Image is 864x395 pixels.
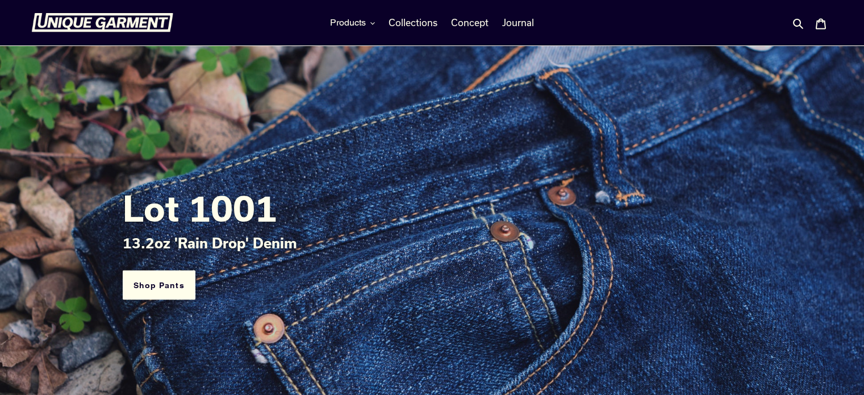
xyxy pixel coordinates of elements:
a: Journal [496,14,540,31]
button: Products [324,14,381,31]
span: 13.2oz 'Rain Drop' Denim [123,234,297,251]
span: Concept [451,17,489,28]
a: Collections [383,14,443,31]
span: Journal [502,17,534,28]
img: Unique Garment [31,13,173,32]
a: Concept [445,14,494,31]
span: Collections [389,17,437,28]
h2: Lot 1001 [123,187,742,228]
span: Products [330,17,366,28]
a: Shop Pants [123,270,195,300]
